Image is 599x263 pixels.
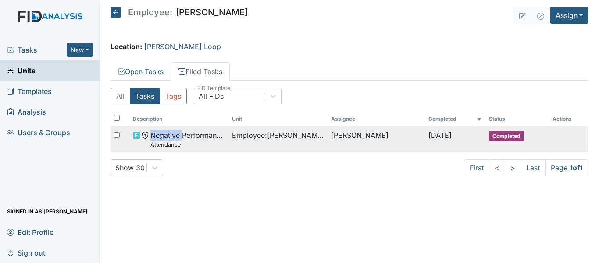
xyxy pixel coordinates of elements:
[550,7,588,24] button: Assign
[228,112,328,126] th: Toggle SortBy
[7,45,67,55] a: Tasks
[111,62,171,81] a: Open Tasks
[111,88,130,104] button: All
[570,163,583,172] strong: 1 of 1
[111,7,248,18] h5: [PERSON_NAME]
[545,159,588,176] span: Page
[489,131,524,141] span: Completed
[328,112,424,126] th: Assignee
[128,8,172,17] span: Employee:
[111,88,187,104] div: Type filter
[130,88,160,104] button: Tasks
[199,91,224,101] div: All FIDs
[489,159,505,176] a: <
[7,64,36,77] span: Units
[111,42,142,51] strong: Location:
[144,42,221,51] a: [PERSON_NAME] Loop
[7,105,46,119] span: Analysis
[171,62,230,81] a: Filed Tasks
[428,131,452,140] span: [DATE]
[150,130,225,149] span: Negative Performance Review Attendance
[111,88,588,176] div: Filed Tasks
[425,112,486,126] th: Toggle SortBy
[160,88,187,104] button: Tags
[7,205,88,218] span: Signed in as [PERSON_NAME]
[549,112,588,126] th: Actions
[464,159,588,176] nav: task-pagination
[232,130,324,141] span: Employee : [PERSON_NAME][GEOGRAPHIC_DATA]
[7,126,70,139] span: Users & Groups
[464,159,489,176] a: First
[328,126,424,152] td: [PERSON_NAME]
[114,115,120,121] input: Toggle All Rows Selected
[521,159,546,176] a: Last
[67,43,93,57] button: New
[485,112,549,126] th: Toggle SortBy
[129,112,228,126] th: Toggle SortBy
[505,159,521,176] a: >
[7,246,45,259] span: Sign out
[7,225,53,239] span: Edit Profile
[150,141,225,149] small: Attendance
[7,84,52,98] span: Templates
[115,162,145,173] div: Show 30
